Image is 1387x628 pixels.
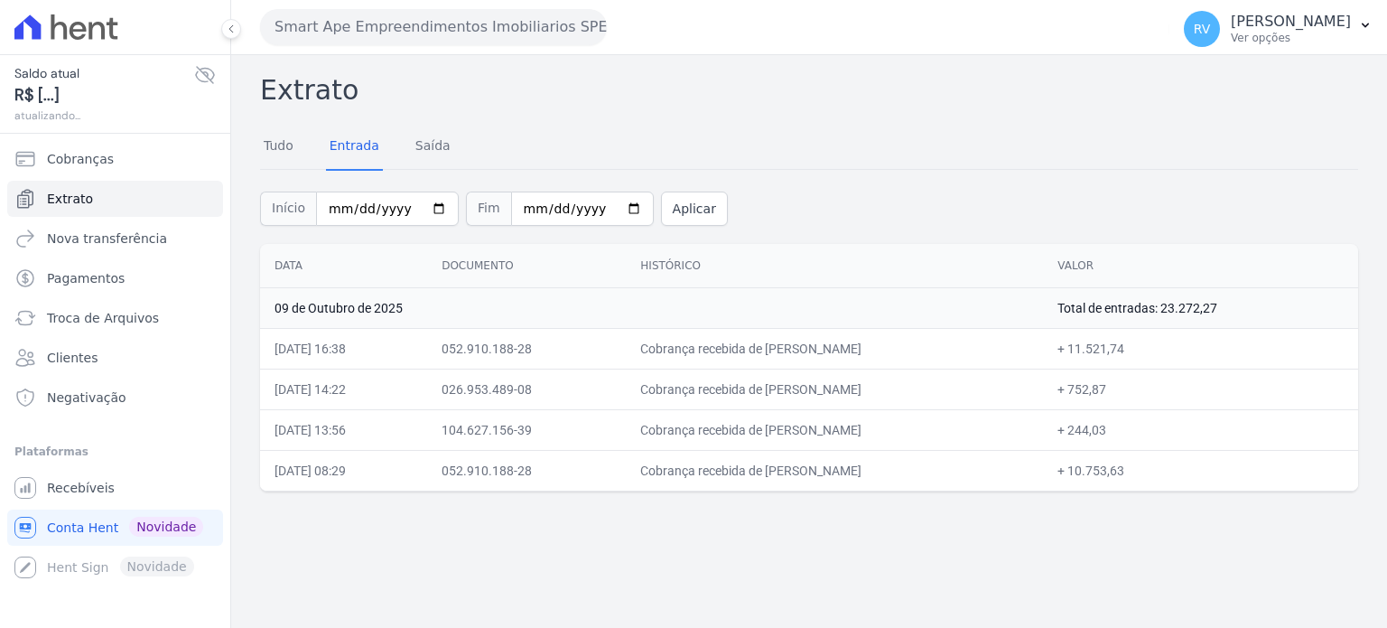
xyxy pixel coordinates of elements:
td: + 244,03 [1043,409,1358,450]
td: 09 de Outubro de 2025 [260,287,1043,328]
a: Clientes [7,340,223,376]
td: + 11.521,74 [1043,328,1358,369]
td: [DATE] 14:22 [260,369,427,409]
div: Plataformas [14,441,216,463]
span: RV [1194,23,1211,35]
td: [DATE] 13:56 [260,409,427,450]
span: R$ [...] [14,83,194,108]
td: [DATE] 08:29 [260,450,427,491]
a: Cobranças [7,141,223,177]
td: Total de entradas: 23.272,27 [1043,287,1358,328]
th: Documento [427,244,626,288]
td: + 10.753,63 [1043,450,1358,491]
span: Nova transferência [47,230,167,248]
span: Clientes [47,349,98,367]
a: Troca de Arquivos [7,300,223,336]
th: Data [260,244,427,288]
span: Saldo atual [14,64,194,83]
span: Fim [466,192,511,226]
nav: Sidebar [14,141,216,586]
td: 026.953.489-08 [427,369,626,409]
td: 104.627.156-39 [427,409,626,450]
p: Ver opções [1231,31,1351,45]
span: Novidade [129,517,203,537]
a: Tudo [260,124,297,171]
td: + 752,87 [1043,369,1358,409]
span: Recebíveis [47,479,115,497]
a: Pagamentos [7,260,223,296]
th: Valor [1043,244,1358,288]
a: Recebíveis [7,470,223,506]
span: Troca de Arquivos [47,309,159,327]
h2: Extrato [260,70,1358,110]
th: Histórico [626,244,1043,288]
a: Nova transferência [7,220,223,257]
span: atualizando... [14,108,194,124]
button: RV [PERSON_NAME] Ver opções [1169,4,1387,54]
a: Saída [412,124,454,171]
button: Aplicar [661,192,728,226]
td: Cobrança recebida de [PERSON_NAME] [626,450,1043,491]
a: Extrato [7,181,223,217]
span: Início [260,192,316,226]
span: Extrato [47,190,93,208]
td: Cobrança recebida de [PERSON_NAME] [626,409,1043,450]
a: Entrada [326,124,383,171]
td: Cobrança recebida de [PERSON_NAME] [626,369,1043,409]
td: Cobrança recebida de [PERSON_NAME] [626,328,1043,369]
span: Pagamentos [47,269,125,287]
a: Conta Hent Novidade [7,510,223,546]
span: Negativação [47,389,126,407]
p: [PERSON_NAME] [1231,13,1351,31]
td: 052.910.188-28 [427,328,626,369]
button: Smart Ape Empreendimentos Imobiliarios SPE LTDA [260,9,607,45]
a: Negativação [7,380,223,416]
td: 052.910.188-28 [427,450,626,491]
span: Conta Hent [47,519,118,537]
span: Cobranças [47,150,114,168]
td: [DATE] 16:38 [260,328,427,369]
